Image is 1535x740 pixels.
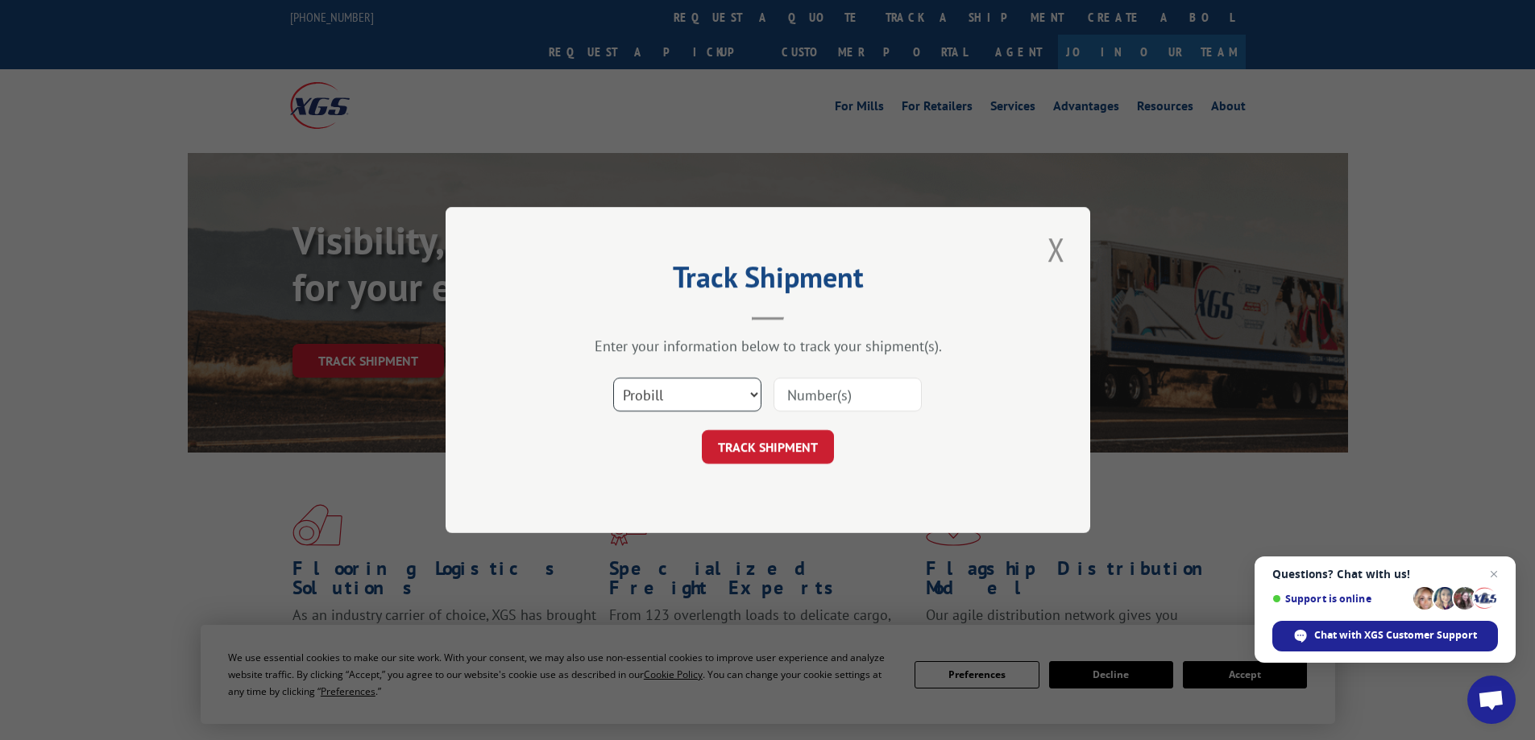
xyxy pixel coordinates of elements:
[774,378,922,411] input: Number(s)
[1272,621,1498,651] span: Chat with XGS Customer Support
[702,430,834,464] button: TRACK SHIPMENT
[1314,628,1477,643] span: Chat with XGS Customer Support
[526,266,1010,296] h2: Track Shipment
[1467,676,1516,724] a: Open chat
[1272,568,1498,581] span: Questions? Chat with us!
[1043,227,1070,271] button: Close modal
[526,337,1010,355] div: Enter your information below to track your shipment(s).
[1272,593,1408,605] span: Support is online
